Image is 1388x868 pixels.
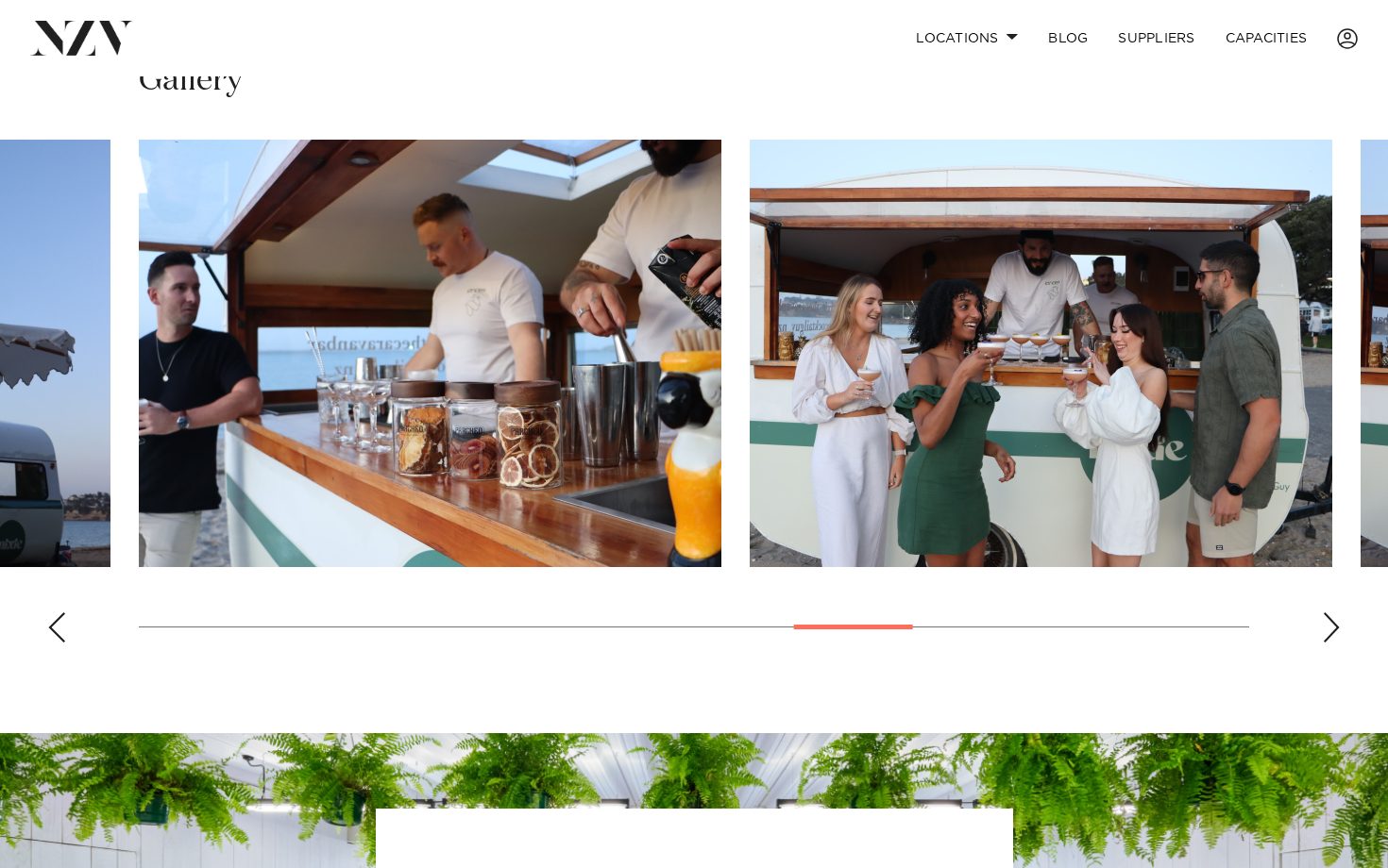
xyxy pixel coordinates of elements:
[1103,18,1210,58] a: SUPPLIERS
[901,18,1033,58] a: Locations
[750,140,1332,567] swiper-slide: 12 / 17
[1210,18,1323,58] a: Capacities
[139,140,721,567] swiper-slide: 11 / 17
[139,59,243,102] h2: Gallery
[30,21,133,55] img: nzv-logo.png
[1033,18,1103,58] a: BLOG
